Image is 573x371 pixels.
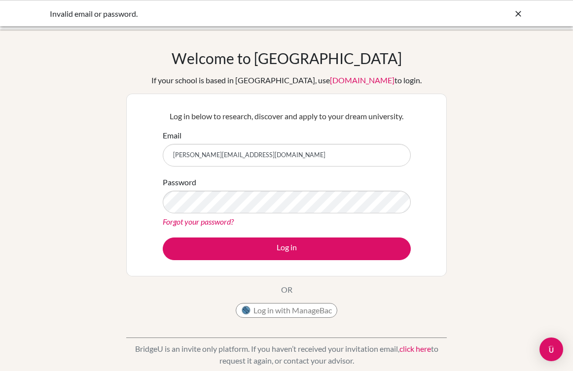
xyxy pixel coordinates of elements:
button: Log in [163,237,411,260]
div: Open Intercom Messenger [539,337,563,361]
p: OR [281,284,292,296]
h1: Welcome to [GEOGRAPHIC_DATA] [172,49,402,67]
a: Forgot your password? [163,217,234,226]
button: Log in with ManageBac [236,303,337,318]
a: [DOMAIN_NAME] [330,75,394,85]
label: Password [163,176,196,188]
p: BridgeU is an invite only platform. If you haven’t received your invitation email, to request it ... [126,343,447,367]
p: Log in below to research, discover and apply to your dream university. [163,110,411,122]
label: Email [163,130,181,141]
div: Invalid email or password. [50,8,375,20]
a: click here [399,344,431,353]
div: If your school is based in [GEOGRAPHIC_DATA], use to login. [151,74,422,86]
